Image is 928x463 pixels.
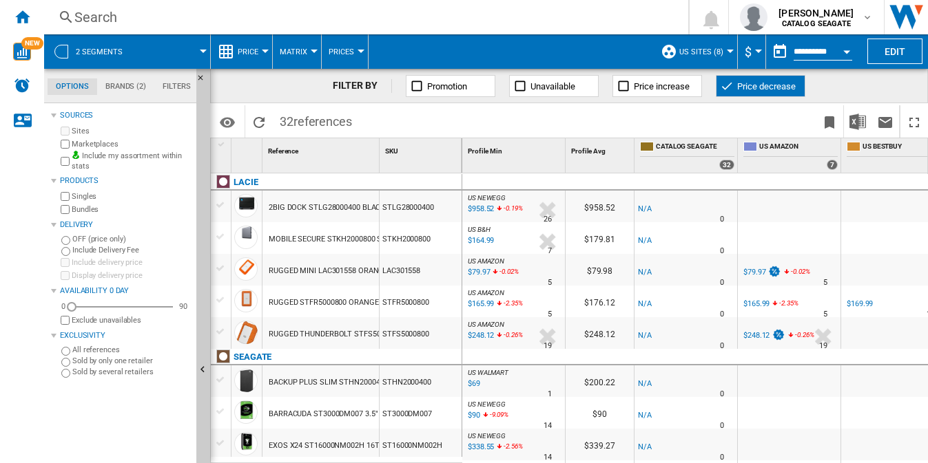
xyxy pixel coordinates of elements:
input: Display delivery price [61,271,70,280]
div: Last updated : Thursday, 21 August 2025 07:30 [466,377,480,391]
div: Delivery Time : 0 day [720,419,724,433]
span: references [293,114,352,129]
img: profile.jpg [740,3,767,31]
input: Include my assortment within stats [61,153,70,170]
div: 2 segments [51,34,203,69]
div: STHN2000400 [380,365,462,397]
div: ST16000NM002H [380,429,462,460]
md-menu: Currency [738,34,766,69]
img: alerts-logo.svg [14,77,30,94]
span: US AMAZON [759,142,838,153]
div: Delivery Time : 0 day [720,339,724,353]
span: US AMAZON [468,257,504,265]
div: US AMAZON 7 offers sold by US AMAZON [741,138,841,173]
span: Reference [268,147,298,155]
label: Bundles [72,204,191,215]
span: Price increase [634,81,690,91]
div: N/A [638,377,652,391]
div: Search [74,8,652,27]
div: 32 offers sold by CATALOG SEAGATE [719,160,734,170]
div: Delivery Time : 0 day [720,387,724,401]
md-slider: Availability [72,300,173,314]
span: US WALMART [468,369,508,376]
div: Profile Min Sort None [465,138,565,160]
input: Marketplaces [61,140,70,149]
button: Price decrease [716,75,805,97]
div: Delivery Time : 1 day [548,387,552,401]
label: OFF (price only) [72,234,191,244]
span: Profile Avg [571,147,606,155]
span: -2.56 [504,442,518,450]
div: Sort None [568,138,634,160]
div: FILTER BY [333,79,391,93]
label: Singles [72,191,191,202]
div: CATALOG SEAGATE 32 offers sold by CATALOG SEAGATE [637,138,737,173]
span: -0.26 [795,331,810,338]
span: SKU [385,147,398,155]
span: -0.02 [499,268,514,275]
div: $169.99 [845,297,873,311]
div: Price [218,34,265,69]
button: Send this report by email [872,105,899,138]
div: STFR5000800 [380,286,462,317]
div: Sort None [465,138,565,160]
div: Delivery Time : 5 days [823,276,827,290]
div: Availability 0 Day [60,286,191,297]
span: -0.19 [504,204,518,212]
div: Last updated : Wednesday, 20 August 2025 23:18 [466,234,494,248]
div: Delivery Time : 5 days [548,308,552,321]
span: Price decrease [737,81,796,91]
div: N/A [638,202,652,216]
div: Matrix [280,34,314,69]
button: Download in Excel [844,105,872,138]
input: Include delivery price [61,258,70,267]
b: CATALOG SEAGATE [782,19,851,28]
input: Bundles [61,205,70,214]
div: $90 [566,397,634,429]
div: Delivery Time : 5 days [548,276,552,290]
input: Sold by several retailers [61,369,70,378]
div: Delivery Time : 26 days [544,213,552,226]
button: Unavailable [509,75,599,97]
div: LAC301558 [380,254,462,286]
div: $248.12 [566,317,634,349]
div: Reference Sort None [265,138,379,160]
div: ST3000DM007 [380,397,462,429]
input: Sold by only one retailer [61,358,70,367]
input: Singles [61,192,70,201]
img: promotionV3.png [772,329,785,341]
button: Options [214,109,241,134]
img: mysite-bg-18x18.png [72,151,80,159]
input: Display delivery price [61,316,70,325]
button: US Sites (8) [679,34,730,69]
i: % [502,329,511,345]
span: US AMAZON [468,289,504,297]
div: Last updated : Wednesday, 20 August 2025 17:20 [466,409,480,422]
div: Sources [60,110,191,121]
i: % [794,329,802,345]
div: Delivery Time : 19 days [819,339,827,353]
input: Sites [61,127,70,136]
div: Delivery Time : 0 day [720,213,724,226]
div: Last updated : Wednesday, 20 August 2025 10:05 [466,329,494,343]
input: OFF (price only) [61,236,70,245]
div: $ [745,34,759,69]
label: All references [72,345,191,355]
span: Promotion [427,81,467,91]
div: Delivery Time : 0 day [720,308,724,321]
div: STKH2000800 [380,222,462,254]
span: NEW [21,37,43,50]
div: Exclusivity [60,330,191,341]
label: Display delivery price [72,270,191,281]
button: Prices [329,34,361,69]
button: Hide [196,69,213,94]
div: STFS5000800 [380,317,462,349]
div: N/A [638,409,652,422]
div: $79.97 [743,268,765,277]
button: Price increase [612,75,702,97]
span: -0.02 [791,268,805,275]
i: % [502,297,511,314]
div: 7 offers sold by US AMAZON [827,160,838,170]
div: $339.27 [566,429,634,460]
div: $165.99 [741,297,770,311]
